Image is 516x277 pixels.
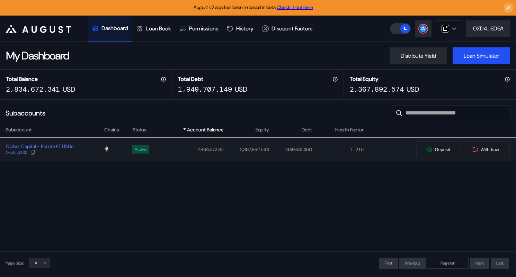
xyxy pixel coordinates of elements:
a: Check it out here [277,4,313,10]
td: 1.215 [312,138,364,161]
span: August v2 app has been released in beta. [194,4,313,10]
div: 2,367,892.574 [350,85,404,94]
button: 0XD4...6D6A [466,20,510,37]
div: Loan Book [146,25,171,32]
button: Loan Simulator [453,47,510,64]
div: Distribute Yield [401,52,436,59]
a: Dashboard [88,16,132,41]
span: Previous [405,260,420,266]
div: Page Size: [6,260,24,266]
span: Last [496,260,504,266]
span: Withdraw [481,147,499,152]
span: Health Factor [335,126,364,133]
span: Deposit [435,147,450,152]
span: Page 1 of 1 [441,260,455,266]
a: Permissions [175,16,222,41]
button: Next [470,258,489,269]
img: chain logo [104,146,110,152]
h2: Total Debt [178,75,203,83]
span: Equity [256,126,269,133]
span: Account Balance [187,126,224,133]
button: Distribute Yield [390,47,447,64]
button: First [379,258,398,269]
span: Chains [104,126,119,133]
div: USD [407,85,419,94]
td: 2,834,672.311 [160,138,224,161]
a: History [222,16,258,41]
div: Active [135,147,146,152]
div: USD [235,85,247,94]
td: 1,949,631.450 [269,138,312,161]
div: Subaccounts [6,109,45,118]
span: Debt [302,126,312,133]
h2: Total Equity [350,75,379,83]
div: 0XD4...6D6A [473,25,504,32]
h2: Total Balance [6,75,38,83]
button: Last [491,258,509,269]
div: History [236,25,253,32]
div: 0xb8...5335 [6,150,27,155]
button: chain logo [436,20,462,37]
div: Loan Simulator [464,52,499,59]
div: Dashboard [101,25,128,32]
div: My Dashboard [6,48,69,63]
button: Previous [399,258,426,269]
span: First [385,260,392,266]
a: Discount Factors [258,16,317,41]
div: 2,834,672.341 [6,85,60,94]
div: Discount Factors [272,25,312,32]
span: Status [133,126,146,133]
div: USD [63,85,75,94]
span: Subaccount [6,126,32,133]
div: 1,949,707.149 [178,85,232,94]
span: Next [475,260,484,266]
button: Deposit [416,141,461,158]
img: chain logo [442,25,449,33]
td: 2,367,892.544 [224,138,269,161]
div: Cipher Capital - Pendle PT USDe [6,143,73,149]
div: Permissions [189,25,218,32]
button: Withdraw [461,141,510,158]
a: Loan Book [132,16,175,41]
